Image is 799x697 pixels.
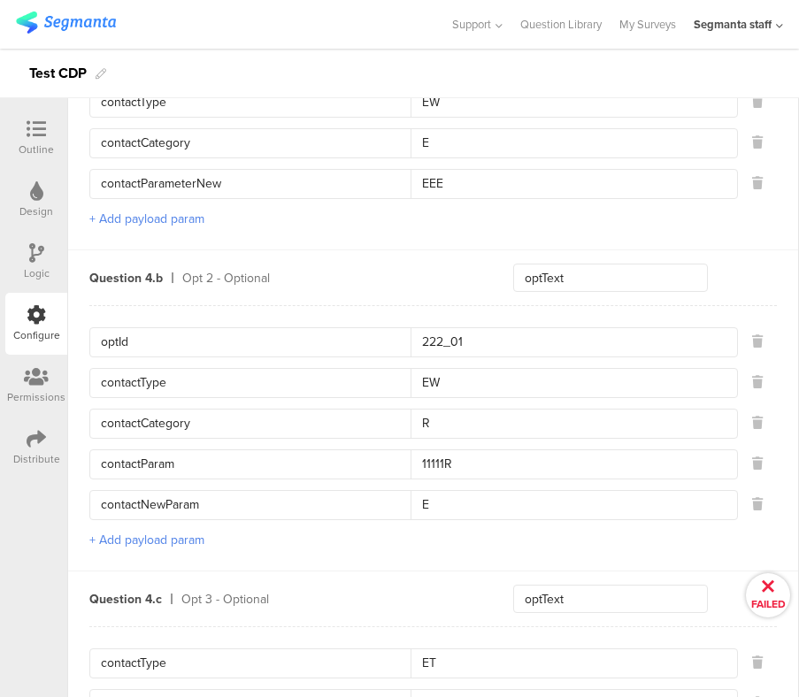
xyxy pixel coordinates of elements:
button: + Add payload param [89,531,204,549]
div: Opt 2 - Optional [182,269,471,287]
input: Value [411,649,726,678]
div: Distribute [13,451,60,467]
input: Key [101,410,411,438]
input: Key [101,170,411,198]
input: Enter a key... [513,585,708,613]
input: Value [411,328,726,356]
div: Test CDP [29,59,87,88]
div: Configure [13,327,60,343]
input: Key [101,328,411,356]
span: Support [452,16,491,33]
input: Enter a key... [513,264,708,292]
input: Key [101,129,411,157]
div: Design [19,203,53,219]
button: + Add payload param [89,210,204,228]
input: Value [411,369,726,397]
input: Key [101,491,411,519]
span: FAILED [751,596,786,612]
input: Value [411,170,726,198]
div: Segmanta staff [694,16,772,33]
input: Key [101,450,411,479]
div: Question 4.b [89,269,163,287]
input: Key [101,649,411,678]
input: Value [411,129,726,157]
div: Outline [19,142,54,157]
div: Logic [24,265,50,281]
div: Opt 3 - Optional [181,590,471,609]
div: Question 4.c [89,590,162,609]
input: Value [411,450,726,479]
div: Permissions [7,389,65,405]
img: segmanta logo [16,11,116,34]
input: Key [101,88,411,117]
input: Value [411,491,726,519]
input: Value [411,410,726,438]
input: Value [411,88,726,117]
input: Key [101,369,411,397]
